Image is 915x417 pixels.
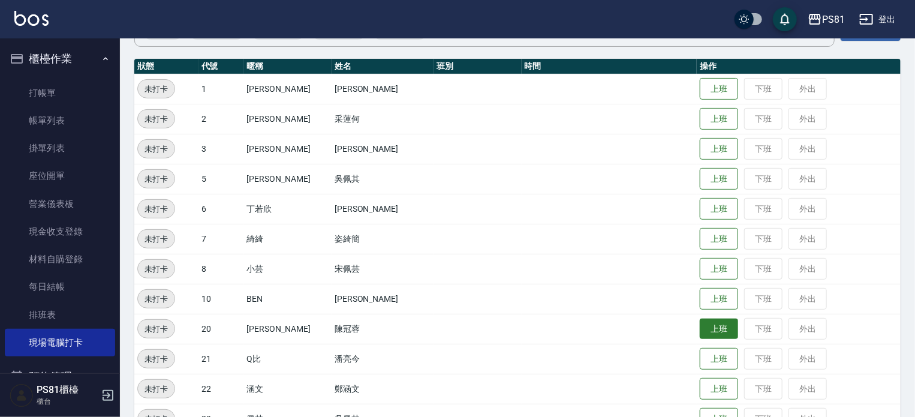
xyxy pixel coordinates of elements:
[5,245,115,273] a: 材料自購登錄
[244,254,332,284] td: 小芸
[700,288,738,310] button: 上班
[700,228,738,250] button: 上班
[198,224,244,254] td: 7
[244,344,332,374] td: Q比
[134,59,198,74] th: 狀態
[5,218,115,245] a: 現金收支登錄
[5,190,115,218] a: 營業儀表板
[803,7,850,32] button: PS81
[700,378,738,400] button: 上班
[10,383,34,407] img: Person
[332,194,434,224] td: [PERSON_NAME]
[244,374,332,404] td: 涵文
[5,361,115,392] button: 預約管理
[198,164,244,194] td: 5
[854,8,901,31] button: 登出
[244,284,332,314] td: BEN
[138,113,174,125] span: 未打卡
[700,319,738,340] button: 上班
[198,284,244,314] td: 10
[37,396,98,407] p: 櫃台
[700,108,738,130] button: 上班
[244,194,332,224] td: 丁若欣
[244,134,332,164] td: [PERSON_NAME]
[332,344,434,374] td: 潘亮今
[138,263,174,275] span: 未打卡
[773,7,797,31] button: save
[37,384,98,396] h5: PS81櫃檯
[198,374,244,404] td: 22
[332,284,434,314] td: [PERSON_NAME]
[5,162,115,190] a: 座位開單
[198,254,244,284] td: 8
[138,143,174,155] span: 未打卡
[700,198,738,220] button: 上班
[198,344,244,374] td: 21
[332,134,434,164] td: [PERSON_NAME]
[5,79,115,107] a: 打帳單
[332,164,434,194] td: 吳佩其
[332,59,434,74] th: 姓名
[332,254,434,284] td: 宋佩芸
[244,164,332,194] td: [PERSON_NAME]
[244,224,332,254] td: 綺綺
[244,74,332,104] td: [PERSON_NAME]
[138,203,174,215] span: 未打卡
[332,314,434,344] td: 陳冠蓉
[198,104,244,134] td: 2
[244,59,332,74] th: 暱稱
[198,134,244,164] td: 3
[198,74,244,104] td: 1
[434,59,521,74] th: 班別
[332,374,434,404] td: 鄭涵文
[138,323,174,335] span: 未打卡
[198,314,244,344] td: 20
[138,233,174,245] span: 未打卡
[138,383,174,395] span: 未打卡
[332,224,434,254] td: 姿綺簡
[198,194,244,224] td: 6
[332,104,434,134] td: 采蓮何
[5,329,115,356] a: 現場電腦打卡
[700,258,738,280] button: 上班
[244,104,332,134] td: [PERSON_NAME]
[138,353,174,365] span: 未打卡
[700,168,738,190] button: 上班
[332,74,434,104] td: [PERSON_NAME]
[5,301,115,329] a: 排班表
[138,293,174,305] span: 未打卡
[697,59,901,74] th: 操作
[700,78,738,100] button: 上班
[244,314,332,344] td: [PERSON_NAME]
[522,59,697,74] th: 時間
[5,43,115,74] button: 櫃檯作業
[5,273,115,301] a: 每日結帳
[5,107,115,134] a: 帳單列表
[700,138,738,160] button: 上班
[822,12,845,27] div: PS81
[138,83,174,95] span: 未打卡
[5,134,115,162] a: 掛單列表
[138,173,174,185] span: 未打卡
[700,348,738,370] button: 上班
[14,11,49,26] img: Logo
[198,59,244,74] th: 代號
